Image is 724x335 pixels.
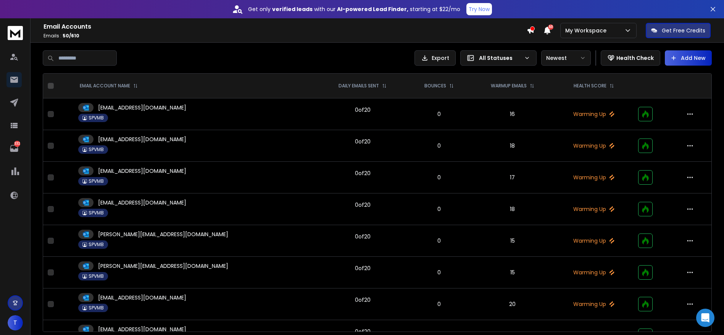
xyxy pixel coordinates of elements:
button: Health Check [601,50,660,66]
p: 0 [413,205,466,213]
p: SPVMB [89,147,104,153]
p: 0 [413,110,466,118]
p: Warming Up [559,110,629,118]
img: logo [8,26,23,40]
div: 0 of 20 [355,233,371,240]
button: Get Free Credits [646,23,711,38]
p: Warming Up [559,142,629,150]
p: [EMAIL_ADDRESS][DOMAIN_NAME] [98,199,186,206]
td: 18 [471,193,554,225]
p: [EMAIL_ADDRESS][DOMAIN_NAME] [98,325,186,333]
p: Emails : [44,33,527,39]
button: T [8,315,23,330]
p: 332 [14,141,20,147]
p: 0 [413,142,466,150]
div: 0 of 20 [355,106,371,114]
p: [EMAIL_ADDRESS][DOMAIN_NAME] [98,135,186,143]
td: 15 [471,257,554,288]
div: 0 of 20 [355,169,371,177]
p: SPVMB [89,178,104,184]
p: Health Check [616,54,654,62]
p: Get Free Credits [662,27,705,34]
p: [EMAIL_ADDRESS][DOMAIN_NAME] [98,167,186,175]
p: HEALTH SCORE [574,83,606,89]
p: [PERSON_NAME][EMAIL_ADDRESS][DOMAIN_NAME] [98,262,228,270]
p: My Workspace [565,27,610,34]
div: 0 of 20 [355,201,371,209]
p: SPVMB [89,210,104,216]
p: [EMAIL_ADDRESS][DOMAIN_NAME] [98,104,186,111]
p: 0 [413,300,466,308]
div: Open Intercom Messenger [696,309,714,327]
button: Export [414,50,456,66]
p: Warming Up [559,269,629,276]
td: 17 [471,162,554,193]
p: [EMAIL_ADDRESS][DOMAIN_NAME] [98,294,186,301]
p: 0 [413,174,466,181]
p: Try Now [469,5,490,13]
td: 16 [471,98,554,130]
p: BOUNCES [424,83,446,89]
button: Try Now [466,3,492,15]
h1: Email Accounts [44,22,527,31]
strong: verified leads [272,5,313,13]
span: 50 [548,24,553,30]
td: 18 [471,130,554,162]
strong: AI-powered Lead Finder, [337,5,408,13]
p: 0 [413,269,466,276]
a: 332 [6,141,22,156]
div: EMAIL ACCOUNT NAME [80,83,138,89]
p: SPVMB [89,273,104,279]
p: Warming Up [559,174,629,181]
span: 50 / 610 [63,32,79,39]
p: DAILY EMAILS SENT [339,83,379,89]
p: 0 [413,237,466,245]
p: SPVMB [89,242,104,248]
p: All Statuses [479,54,521,62]
div: 0 of 20 [355,264,371,272]
p: Warming Up [559,237,629,245]
p: SPVMB [89,305,104,311]
div: 0 of 20 [355,138,371,145]
td: 20 [471,288,554,320]
td: 15 [471,225,554,257]
p: WARMUP EMAILS [491,83,527,89]
button: Newest [541,50,591,66]
p: Get only with our starting at $22/mo [248,5,460,13]
p: [PERSON_NAME][EMAIL_ADDRESS][DOMAIN_NAME] [98,230,228,238]
p: Warming Up [559,300,629,308]
p: Warming Up [559,205,629,213]
button: Add New [665,50,712,66]
p: SPVMB [89,115,104,121]
div: 0 of 20 [355,296,371,304]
